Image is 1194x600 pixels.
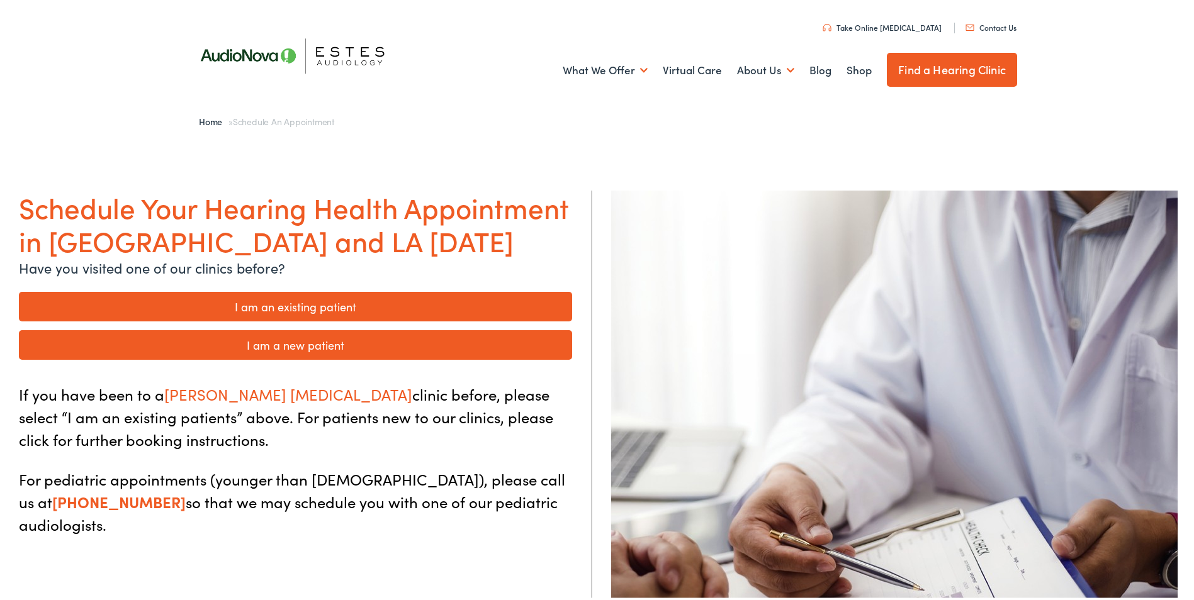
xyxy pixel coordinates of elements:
[663,45,722,91] a: Virtual Care
[199,113,334,125] span: »
[966,22,974,28] img: utility icon
[887,50,1017,84] a: Find a Hearing Clinic
[199,113,228,125] a: Home
[233,113,334,125] span: Schedule an Appointment
[52,489,186,509] a: [PHONE_NUMBER]
[19,255,572,275] p: Have you visited one of our clinics before?
[19,381,572,448] p: If you have been to a clinic before, please select “I am an existing patients” above. For patient...
[563,45,648,91] a: What We Offer
[966,19,1017,30] a: Contact Us
[164,381,412,402] span: [PERSON_NAME] [MEDICAL_DATA]
[847,45,872,91] a: Shop
[19,465,572,533] p: For pediatric appointments (younger than [DEMOGRAPHIC_DATA]), please call us at so that we may sc...
[19,328,572,357] a: I am a new patient
[823,19,942,30] a: Take Online [MEDICAL_DATA]
[19,289,572,319] a: I am an existing patient
[823,21,831,29] img: utility icon
[809,45,831,91] a: Blog
[19,188,572,255] h1: Schedule Your Hearing Health Appointment in [GEOGRAPHIC_DATA] and LA [DATE]
[737,45,794,91] a: About Us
